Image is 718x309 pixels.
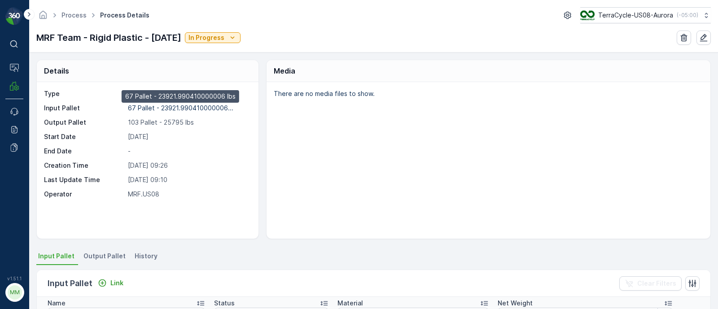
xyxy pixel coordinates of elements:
[128,118,249,127] p: 103 Pallet - 25795 lbs
[128,161,249,170] p: [DATE] 09:26
[83,252,126,261] span: Output Pallet
[185,32,241,43] button: In Progress
[580,10,595,20] img: image_ci7OI47.png
[44,104,124,113] p: Input Pallet
[44,147,124,156] p: End Date
[125,92,236,101] p: 67 Pallet - 23921.990410000006 lbs
[44,161,124,170] p: Creation Time
[8,285,22,300] div: MM
[677,12,698,19] p: ( -05:00 )
[94,278,127,288] button: Link
[128,175,249,184] p: [DATE] 09:10
[44,132,124,141] p: Start Date
[98,11,151,20] span: Process Details
[619,276,682,291] button: Clear Filters
[598,11,673,20] p: TerraCycle-US08-Aurora
[128,147,249,156] p: -
[44,89,124,98] p: Type
[38,13,48,21] a: Homepage
[48,277,92,290] p: Input Pallet
[274,89,701,98] p: There are no media files to show.
[498,299,533,308] p: Net Weight
[128,89,249,98] p: Process
[5,276,23,281] span: v 1.51.1
[110,279,123,287] p: Link
[580,7,711,23] button: TerraCycle-US08-Aurora(-05:00)
[61,11,87,19] a: Process
[44,175,124,184] p: Last Update Time
[637,279,676,288] p: Clear Filters
[337,299,363,308] p: Material
[44,190,124,199] p: Operator
[128,104,233,112] p: 67 Pallet - 23921.990410000006...
[44,65,69,76] p: Details
[38,252,74,261] span: Input Pallet
[128,190,249,199] p: MRF.US08
[135,252,158,261] span: History
[44,118,124,127] p: Output Pallet
[274,65,295,76] p: Media
[5,7,23,25] img: logo
[188,33,224,42] p: In Progress
[36,31,181,44] p: MRF Team - Rigid Plastic - [DATE]
[48,299,66,308] p: Name
[214,299,235,308] p: Status
[128,132,249,141] p: [DATE]
[5,283,23,302] button: MM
